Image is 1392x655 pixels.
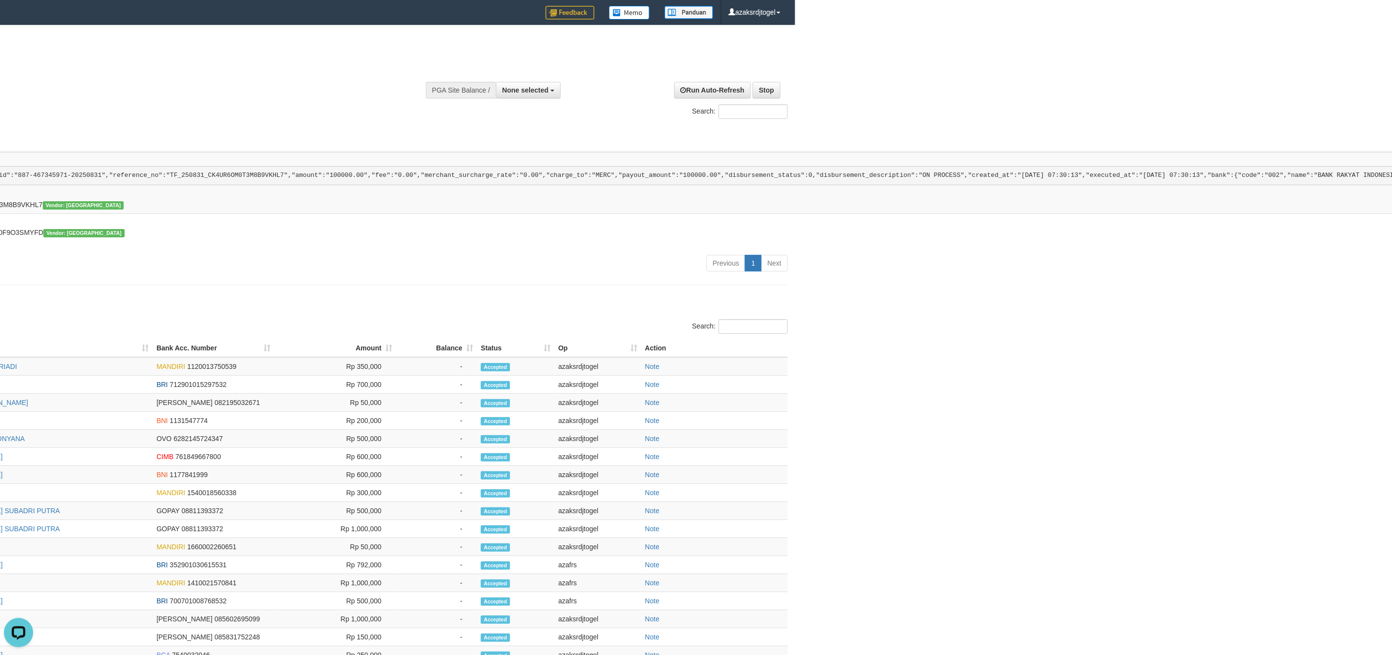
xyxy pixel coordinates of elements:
[692,104,788,119] label: Search:
[641,339,788,357] th: Action
[274,357,396,376] td: Rp 350,000
[645,399,660,406] a: Note
[753,82,781,98] a: Stop
[554,465,641,483] td: azaksrdjtogel
[554,429,641,447] td: azaksrdjtogel
[156,417,168,424] span: BNI
[156,579,185,587] span: MANDIRI
[481,399,510,407] span: Accepted
[645,543,660,551] a: Note
[396,610,477,628] td: -
[645,633,660,641] a: Note
[426,82,496,98] div: PGA Site Balance /
[156,633,212,641] span: [PERSON_NAME]
[665,6,713,19] img: panduan.png
[175,453,221,461] span: Copy 761849667800 to clipboard
[546,6,594,19] img: Feedback.jpg
[274,393,396,411] td: Rp 50,000
[396,628,477,646] td: -
[156,471,168,479] span: BNI
[692,319,788,334] label: Search:
[274,501,396,520] td: Rp 500,000
[396,393,477,411] td: -
[274,339,396,357] th: Amount: activate to sort column ascending
[274,610,396,628] td: Rp 1,000,000
[173,435,223,443] span: Copy 6282145724347 to clipboard
[4,4,33,33] button: Open LiveChat chat widget
[156,543,185,551] span: MANDIRI
[187,543,236,551] span: Copy 1660002260651 to clipboard
[645,489,660,497] a: Note
[156,525,179,533] span: GOPAY
[396,483,477,501] td: -
[170,381,227,388] span: Copy 712901015297532 to clipboard
[609,6,650,19] img: Button%20Memo.svg
[481,471,510,480] span: Accepted
[396,538,477,556] td: -
[481,381,510,389] span: Accepted
[396,447,477,465] td: -
[645,615,660,623] a: Note
[554,592,641,610] td: azafrs
[554,501,641,520] td: azaksrdjtogel
[274,520,396,538] td: Rp 1,000,000
[481,561,510,570] span: Accepted
[481,363,510,371] span: Accepted
[761,255,788,271] a: Next
[481,616,510,624] span: Accepted
[170,561,227,569] span: Copy 352901030615531 to clipboard
[706,255,745,271] a: Previous
[274,447,396,465] td: Rp 600,000
[156,381,168,388] span: BRI
[396,339,477,357] th: Balance: activate to sort column ascending
[396,520,477,538] td: -
[274,556,396,574] td: Rp 792,000
[481,525,510,534] span: Accepted
[396,429,477,447] td: -
[645,597,660,605] a: Note
[554,375,641,393] td: azaksrdjtogel
[396,556,477,574] td: -
[274,375,396,393] td: Rp 700,000
[396,501,477,520] td: -
[274,538,396,556] td: Rp 50,000
[396,574,477,592] td: -
[645,453,660,461] a: Note
[745,255,762,271] a: 1
[153,339,274,357] th: Bank Acc. Number: activate to sort column ascending
[481,489,510,498] span: Accepted
[496,82,561,98] button: None selected
[481,435,510,443] span: Accepted
[396,375,477,393] td: -
[477,339,554,357] th: Status: activate to sort column ascending
[502,86,549,94] span: None selected
[396,411,477,429] td: -
[645,507,660,515] a: Note
[274,574,396,592] td: Rp 1,000,000
[274,465,396,483] td: Rp 600,000
[214,633,260,641] span: Copy 085831752248 to clipboard
[554,483,641,501] td: azaksrdjtogel
[156,489,185,497] span: MANDIRI
[554,357,641,376] td: azaksrdjtogel
[396,465,477,483] td: -
[274,592,396,610] td: Rp 500,000
[481,417,510,425] span: Accepted
[274,429,396,447] td: Rp 500,000
[396,357,477,376] td: -
[187,363,236,370] span: Copy 1120013750539 to clipboard
[554,628,641,646] td: azaksrdjtogel
[156,363,185,370] span: MANDIRI
[645,579,660,587] a: Note
[274,628,396,646] td: Rp 150,000
[481,597,510,606] span: Accepted
[187,489,236,497] span: Copy 1540018560338 to clipboard
[719,319,788,334] input: Search:
[645,381,660,388] a: Note
[182,525,224,533] span: Copy 08811393372 to clipboard
[645,471,660,479] a: Note
[481,507,510,516] span: Accepted
[554,447,641,465] td: azaksrdjtogel
[554,520,641,538] td: azaksrdjtogel
[396,592,477,610] td: -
